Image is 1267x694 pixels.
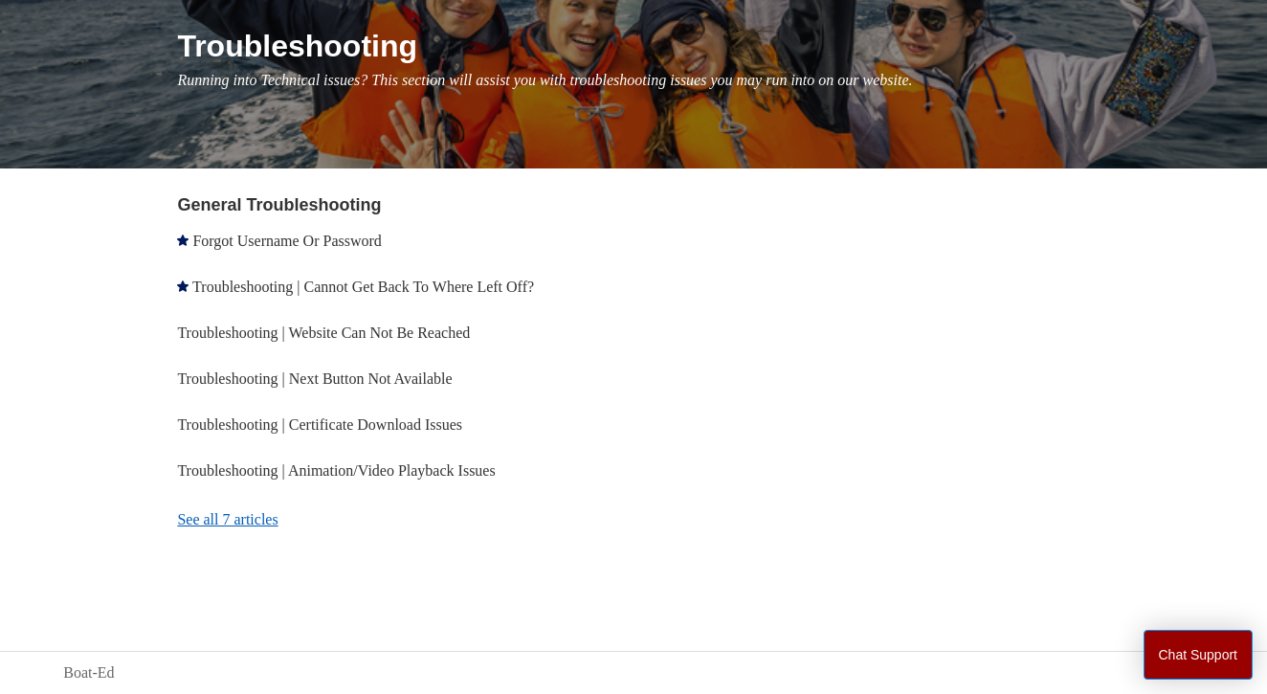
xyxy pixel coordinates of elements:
[177,462,495,479] a: Troubleshooting | Animation/Video Playback Issues
[192,279,534,295] a: Troubleshooting | Cannot Get Back To Where Left Off?
[63,661,114,684] a: Boat-Ed
[177,416,462,433] a: Troubleshooting | Certificate Download Issues
[177,235,189,246] svg: Promoted article
[177,69,1203,92] p: Running into Technical issues? This section will assist you with troubleshooting issues you may r...
[177,280,189,292] svg: Promoted article
[192,233,381,249] a: Forgot Username Or Password
[177,494,639,546] a: See all 7 articles
[177,23,1203,69] h1: Troubleshooting
[177,325,470,341] a: Troubleshooting | Website Can Not Be Reached
[177,370,452,387] a: Troubleshooting | Next Button Not Available
[1144,630,1254,680] button: Chat Support
[177,195,381,214] a: General Troubleshooting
